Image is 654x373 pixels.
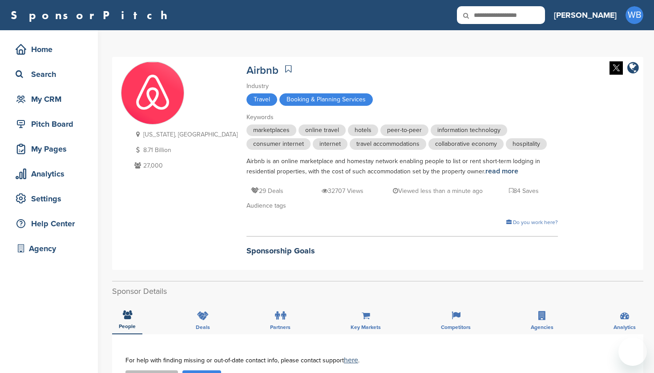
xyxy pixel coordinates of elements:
[554,5,617,25] a: [PERSON_NAME]
[246,64,279,77] a: Airbnb
[196,325,210,330] span: Deals
[132,129,238,140] p: [US_STATE], [GEOGRAPHIC_DATA]
[610,61,623,75] img: Twitter white
[132,160,238,171] p: 27,000
[119,324,136,329] span: People
[9,39,89,60] a: Home
[393,185,483,197] p: Viewed less than a minute ago
[618,337,647,366] iframe: Button to launch messaging window
[9,114,89,134] a: Pitch Board
[13,191,89,207] div: Settings
[251,185,283,197] p: 29 Deals
[344,356,358,365] a: here
[506,219,558,225] a: Do you work here?
[350,138,426,150] span: travel accommodations
[348,124,378,136] span: hotels
[614,325,636,330] span: Analytics
[441,325,471,330] span: Competitors
[9,64,89,84] a: Search
[9,139,89,159] a: My Pages
[9,238,89,259] a: Agency
[13,116,89,132] div: Pitch Board
[270,325,291,330] span: Partners
[11,9,173,21] a: SponsorPitch
[9,164,89,184] a: Analytics
[9,213,89,234] a: Help Center
[246,156,558,176] div: Airbnb is an online marketplace and homestay network enabling people to list or rent short-term l...
[279,93,373,106] span: Booking & Planning Services
[554,9,617,21] h3: [PERSON_NAME]
[506,138,547,150] span: hospitality
[13,166,89,182] div: Analytics
[313,138,347,150] span: internet
[627,61,639,76] a: company link
[531,325,553,330] span: Agencies
[132,144,238,156] p: 8.71 Billion
[626,6,643,24] span: WB
[351,325,381,330] span: Key Markets
[246,81,558,91] div: Industry
[13,41,89,57] div: Home
[509,185,539,197] p: 84 Saves
[13,216,89,232] div: Help Center
[9,189,89,209] a: Settings
[513,219,558,225] span: Do you work here?
[246,93,277,106] span: Travel
[246,138,311,150] span: consumer internet
[9,89,89,109] a: My CRM
[13,66,89,82] div: Search
[13,241,89,257] div: Agency
[428,138,504,150] span: collaborative economy
[246,201,558,211] div: Audience tags
[246,245,558,257] h2: Sponsorship Goals
[13,141,89,157] div: My Pages
[322,185,363,197] p: 32707 Views
[299,124,346,136] span: online travel
[431,124,507,136] span: information technology
[246,112,558,122] div: Keywords
[380,124,428,136] span: peer-to-peer
[121,62,184,124] img: Sponsorpitch & Airbnb
[112,285,643,297] h2: Sponsor Details
[246,124,296,136] span: marketplaces
[485,167,518,176] a: read more
[125,357,630,364] div: For help with finding missing or out-of-date contact info, please contact support .
[13,91,89,107] div: My CRM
